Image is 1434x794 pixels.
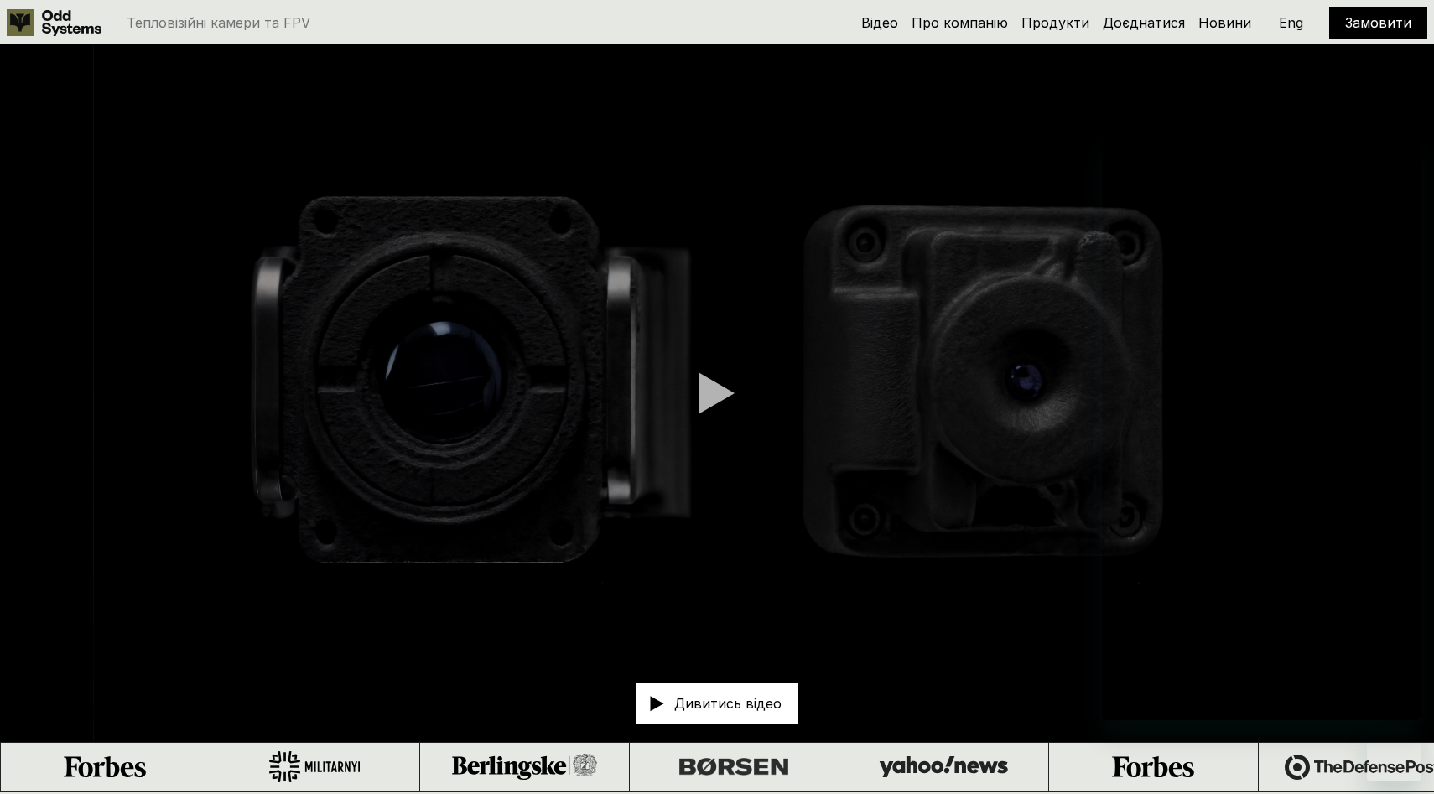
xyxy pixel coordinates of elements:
[127,16,310,29] p: Тепловізійні камери та FPV
[1102,133,1421,720] iframe: Вікно повідомлень
[674,697,782,710] p: Дивитись відео
[1021,14,1089,31] a: Продукти
[1279,16,1303,29] p: Eng
[1198,14,1251,31] a: Новини
[1103,14,1185,31] a: Доєднатися
[1367,727,1421,781] iframe: Кнопка для запуску вікна повідомлень, непрочитаних повідомлень: 2
[912,14,1008,31] a: Про компанію
[861,14,898,31] a: Відео
[1345,14,1411,31] a: Замовити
